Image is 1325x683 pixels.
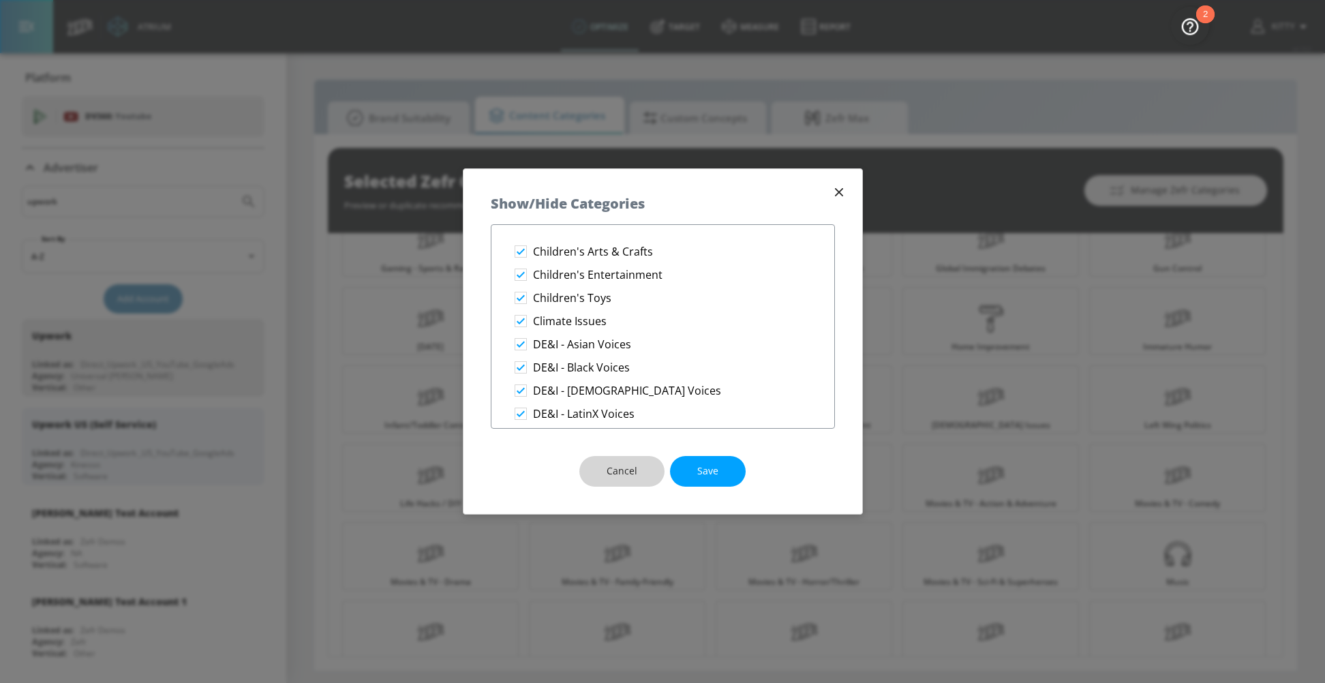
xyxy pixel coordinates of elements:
button: Save [670,456,746,487]
h5: Show/Hide Categories [491,196,645,211]
p: DE&I - [DEMOGRAPHIC_DATA] Voices [533,384,721,398]
p: Children's Entertainment [533,268,662,282]
p: DE&I - Black Voices [533,361,630,375]
button: Open Resource Center, 2 new notifications [1171,7,1209,45]
p: DE&I - LatinX Voices [533,407,635,421]
span: Cancel [607,463,637,480]
span: Save [697,463,718,480]
p: Children's Arts & Crafts [533,245,653,259]
p: Children's Toys [533,291,611,305]
p: DE&I - Asian Voices [533,337,631,352]
button: Cancel [579,456,665,487]
div: 2 [1203,14,1208,32]
p: Climate Issues [533,314,607,329]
